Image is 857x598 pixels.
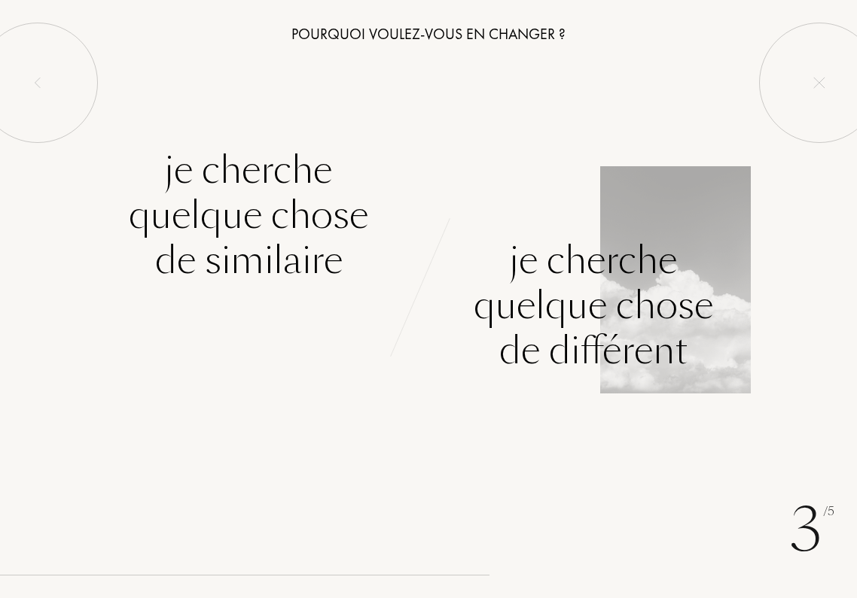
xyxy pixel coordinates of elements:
[129,147,368,283] div: Je cherche quelque chose de similaire
[813,77,825,89] img: quit_onboard.svg
[823,503,834,521] span: /5
[32,77,44,89] img: left_onboard.svg
[790,485,834,575] div: 3
[474,238,713,373] div: Je cherche quelque chose de différent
